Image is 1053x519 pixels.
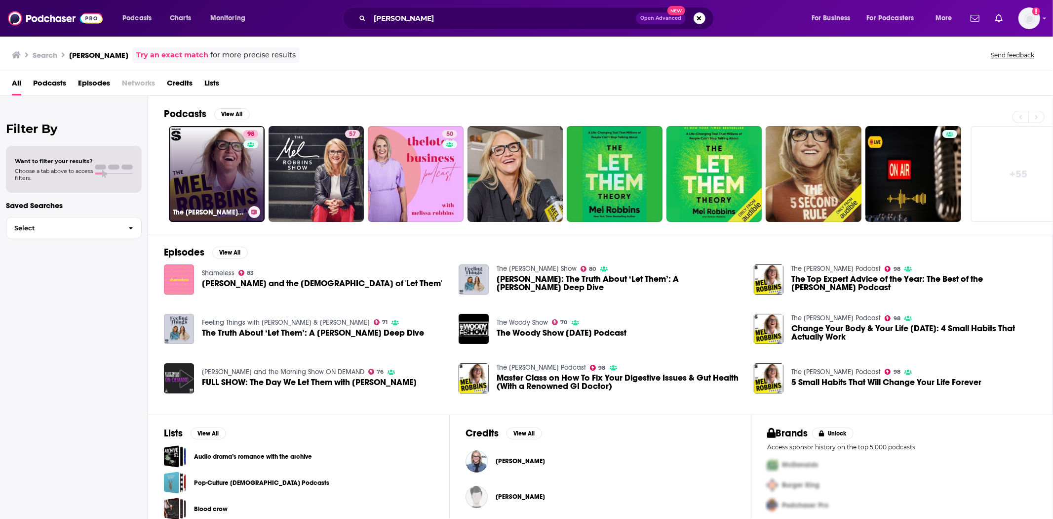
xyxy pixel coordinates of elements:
a: Change Your Body & Your Life in 1 Month: 4 Small Habits That Actually Work [754,314,784,344]
a: 70 [552,319,568,325]
span: 71 [382,320,388,325]
span: [PERSON_NAME] and the [DEMOGRAPHIC_DATA] of 'Let Them' [202,279,442,288]
h3: The [PERSON_NAME] Podcast [173,208,244,216]
span: 83 [247,271,254,275]
h2: Filter By [6,122,142,136]
img: Master Class on How To Fix Your Digestive Issues & Gut Health (With a Renowned GI Doctor) [459,363,489,393]
span: [PERSON_NAME] [496,493,545,501]
a: Audio drama’s romance with the archive [194,451,312,462]
span: Podchaser Pro [782,501,828,510]
button: Open AdvancedNew [636,12,686,24]
a: 57 [269,126,364,222]
a: The Woody Show December 21, 2021 Podcast [497,329,626,337]
h2: Credits [466,427,499,439]
a: AMY: The Truth About ‘Let Them’: A Mel Robbins Deep Dive [497,275,742,292]
a: Shameless [202,269,234,277]
span: Burger King [782,481,819,489]
a: Master Class on How To Fix Your Digestive Issues & Gut Health (With a Renowned GI Doctor) [497,374,742,390]
a: The Mel Robbins Podcast [497,363,586,372]
span: 98 [247,130,254,139]
span: For Podcasters [867,11,914,25]
a: Podchaser - Follow, Share and Rate Podcasts [8,9,103,28]
a: 98 [590,365,606,371]
h3: Search [33,50,57,60]
a: 83 [238,270,254,276]
button: open menu [203,10,258,26]
h2: Brands [767,427,808,439]
a: All [12,75,21,95]
button: Mel RobbinsMel Robbins [466,445,735,477]
div: Search podcasts, credits, & more... [352,7,723,30]
a: Episodes [78,75,110,95]
span: Open Advanced [640,16,681,21]
input: Search podcasts, credits, & more... [370,10,636,26]
a: 50 [368,126,464,222]
a: The Truth About ‘Let Them’: A Mel Robbins Deep Dive [202,329,424,337]
a: Podcasts [33,75,66,95]
span: 50 [446,130,453,139]
span: 98 [894,370,900,374]
h3: [PERSON_NAME] [69,50,128,60]
span: 98 [894,267,900,271]
button: open menu [116,10,164,26]
a: The Mel Robbins Podcast [791,314,881,322]
h2: Podcasts [164,108,206,120]
span: The Top Expert Advice of the Year: The Best of the [PERSON_NAME] Podcast [791,275,1037,292]
a: Elvis Duran and the Morning Show ON DEMAND [202,368,364,376]
a: 76 [368,369,384,375]
img: User Profile [1018,7,1040,29]
img: Mel Robbins [466,450,488,473]
span: Choose a tab above to access filters. [15,168,93,181]
a: 98 [885,369,900,375]
a: Audio drama’s romance with the archive [164,445,186,468]
a: 50 [442,130,457,138]
span: 70 [561,320,568,325]
span: 76 [377,370,384,374]
a: EpisodesView All [164,246,248,259]
img: The Top Expert Advice of the Year: The Best of the Mel Robbins Podcast [754,264,784,295]
img: AMY: The Truth About ‘Let Them’: A Mel Robbins Deep Dive [459,264,489,295]
a: Credits [167,75,193,95]
h2: Episodes [164,246,204,259]
a: Lists [204,75,219,95]
img: The Truth About ‘Let Them’: A Mel Robbins Deep Dive [164,314,194,344]
button: Select [6,217,142,239]
a: 57 [345,130,360,138]
img: Third Pro Logo [763,495,782,516]
a: Mel Robbins and the church of 'Let Them' [202,279,442,288]
a: FULL SHOW: The Day We Let Them with Mel Robbins [164,363,194,393]
span: McDonalds [782,461,818,469]
span: Logged in as hmill [1018,7,1040,29]
a: The Top Expert Advice of the Year: The Best of the Mel Robbins Podcast [791,275,1037,292]
a: Pop-Culture [DEMOGRAPHIC_DATA] Podcasts [194,477,329,488]
a: The Bobby Bones Show [497,264,577,273]
span: For Business [812,11,851,25]
a: The Mel Robbins Podcast [791,368,881,376]
span: Networks [122,75,155,95]
a: 98 [885,315,900,321]
a: ListsView All [164,427,226,439]
a: 5 Small Habits That Will Change Your Life Forever [791,378,981,387]
span: 80 [589,267,596,271]
img: Mel Robbins and the church of 'Let Them' [164,264,194,295]
img: Judie Robbins [466,486,488,508]
span: The Woody Show [DATE] Podcast [497,329,626,337]
button: open menu [860,10,929,26]
a: Pop-Culture Christian Podcasts [164,472,186,494]
a: Judie Robbins [496,493,545,501]
svg: Add a profile image [1032,7,1040,15]
span: More [936,11,952,25]
a: 80 [581,266,596,272]
p: Saved Searches [6,201,142,210]
span: for more precise results [210,49,296,61]
img: Second Pro Logo [763,475,782,495]
span: FULL SHOW: The Day We Let Them with [PERSON_NAME] [202,378,417,387]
